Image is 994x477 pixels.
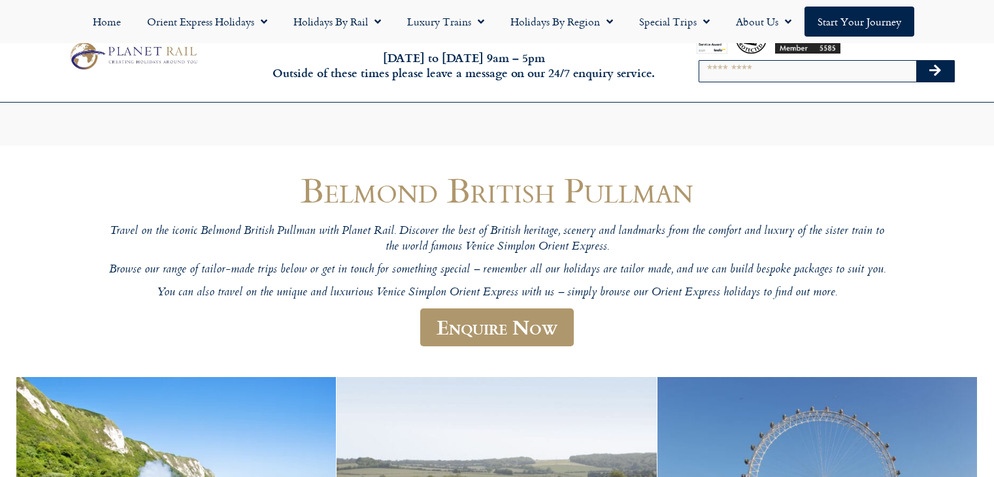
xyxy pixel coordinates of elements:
[7,7,987,37] nav: Menu
[804,7,914,37] a: Start your Journey
[280,7,394,37] a: Holidays by Rail
[80,7,134,37] a: Home
[497,7,626,37] a: Holidays by Region
[105,171,889,209] h1: Belmond British Pullman
[723,7,804,37] a: About Us
[626,7,723,37] a: Special Trips
[134,7,280,37] a: Orient Express Holidays
[916,61,954,82] button: Search
[105,263,889,278] p: Browse our range of tailor-made trips below or get in touch for something special – remember all ...
[394,7,497,37] a: Luxury Trains
[105,224,889,255] p: Travel on the iconic Belmond British Pullman with Planet Rail. Discover the best of British herit...
[105,286,889,301] p: You can also travel on the unique and luxurious Venice Simplon Orient Express with us – simply br...
[269,50,659,81] h6: [DATE] to [DATE] 9am – 5pm Outside of these times please leave a message on our 24/7 enquiry serv...
[420,308,574,347] a: Enquire Now
[65,39,201,73] img: Planet Rail Train Holidays Logo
